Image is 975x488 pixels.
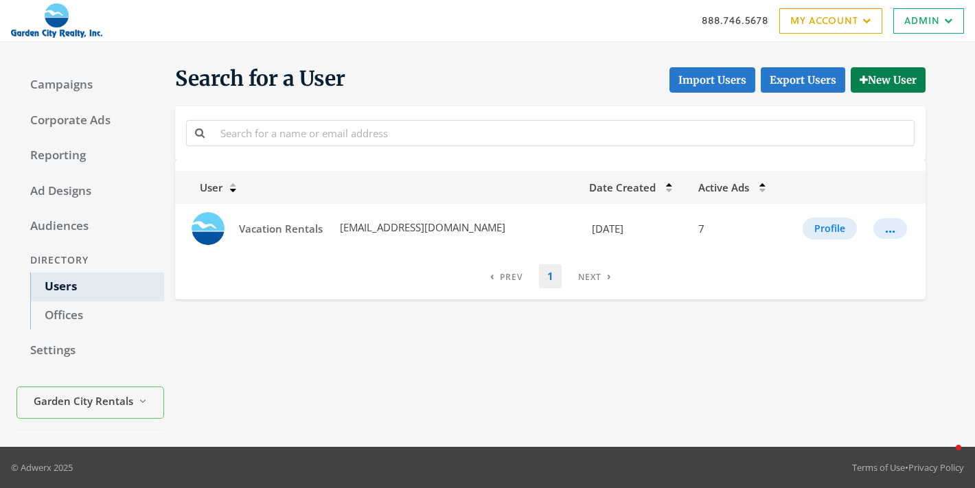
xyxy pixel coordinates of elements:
[779,8,882,34] a: My Account
[803,218,857,240] button: Profile
[175,65,345,93] span: Search for a User
[16,386,164,419] button: Garden City Rentals
[195,128,205,138] i: Search for a name or email address
[16,336,164,365] a: Settings
[581,204,690,253] td: [DATE]
[34,393,133,409] span: Garden City Rentals
[11,461,73,474] p: © Adwerx 2025
[698,181,749,194] span: Active Ads
[690,204,781,253] td: 7
[183,181,222,194] span: User
[539,264,562,288] a: 1
[337,220,505,234] span: [EMAIL_ADDRESS][DOMAIN_NAME]
[30,301,164,330] a: Offices
[30,272,164,301] a: Users
[16,106,164,135] a: Corporate Ads
[852,461,964,474] div: •
[761,67,845,93] a: Export Users
[893,8,964,34] a: Admin
[885,228,895,229] div: ...
[16,141,164,170] a: Reporting
[482,264,619,288] nav: pagination
[11,3,102,38] img: Adwerx
[230,216,332,242] a: Vacation Rentals
[589,181,656,194] span: Date Created
[928,441,961,474] iframe: Intercom live chat
[16,248,164,273] div: Directory
[669,67,755,93] button: Import Users
[16,177,164,206] a: Ad Designs
[873,218,907,239] button: ...
[192,212,225,245] img: Vacation Rentals profile
[16,71,164,100] a: Campaigns
[212,120,915,146] input: Search for a name or email address
[702,13,768,27] a: 888.746.5678
[239,222,323,235] span: Vacation Rentals
[852,461,905,474] a: Terms of Use
[908,461,964,474] a: Privacy Policy
[851,67,926,93] button: New User
[16,212,164,241] a: Audiences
